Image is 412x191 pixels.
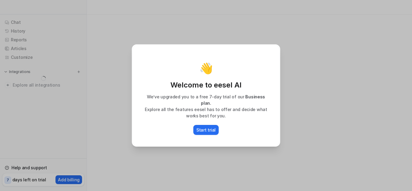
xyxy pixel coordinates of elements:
p: Welcome to eesel AI [139,80,273,90]
p: Start trial [196,127,216,133]
p: 👋 [199,62,213,74]
p: We’ve upgraded you to a free 7-day trial of our [139,94,273,106]
p: Explore all the features eesel has to offer and decide what works best for you. [139,106,273,119]
button: Start trial [193,125,219,135]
